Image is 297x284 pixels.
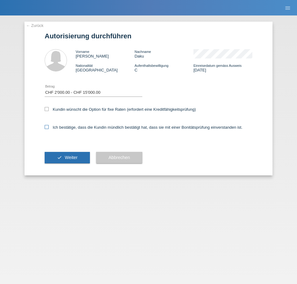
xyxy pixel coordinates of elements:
div: [DATE] [193,63,252,72]
span: Vorname [76,50,89,54]
span: Nationalität [76,64,93,67]
span: Nachname [135,50,151,54]
i: menu [285,5,291,11]
div: [GEOGRAPHIC_DATA] [76,63,135,72]
span: Abbrechen [109,155,130,160]
button: Abbrechen [96,152,142,164]
a: menu [281,6,294,10]
a: ← Zurück [26,23,43,28]
div: C [135,63,193,72]
div: Daku [135,49,193,58]
i: check [57,155,62,160]
span: Einreisedatum gemäss Ausweis [193,64,242,67]
label: Kundin wünscht die Option für fixe Raten (erfordert eine Kreditfähigkeitsprüfung) [45,107,196,112]
div: [PERSON_NAME] [76,49,135,58]
span: Weiter [65,155,78,160]
span: Aufenthaltsbewilligung [135,64,168,67]
h1: Autorisierung durchführen [45,32,252,40]
button: check Weiter [45,152,90,164]
label: Ich bestätige, dass die Kundin mündlich bestätigt hat, dass sie mit einer Bonitätsprüfung einvers... [45,125,242,130]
